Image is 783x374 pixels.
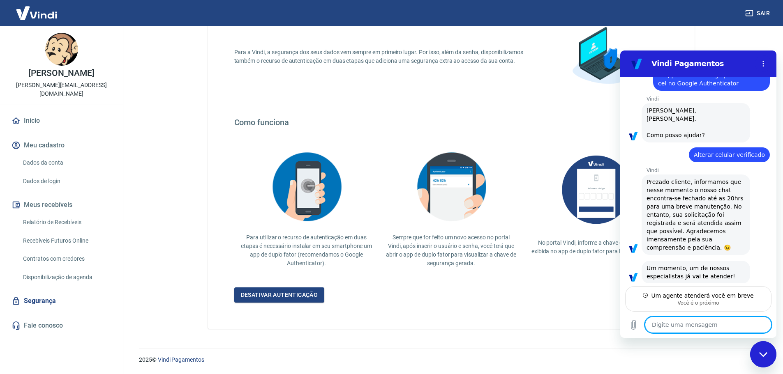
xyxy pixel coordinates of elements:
[139,356,763,364] p: 2025 ©
[620,50,776,338] iframe: Janela de mensagens
[20,250,113,267] a: Contratos com credores
[234,117,668,127] h4: Como funciona
[10,112,113,130] a: Início
[10,0,63,25] img: Vindi
[744,6,773,21] button: Sair
[10,317,113,335] a: Fale conosco
[750,341,776,367] iframe: Botão para abrir a janela de mensagens, conversa em andamento
[20,269,113,286] a: Disponibilização de agenda
[555,147,637,232] img: AUbNX1O5CQAAAABJRU5ErkJggg==
[386,233,517,268] p: Sempre que for feito um novo acesso no portal Vindi, após inserir o usuário e senha, você terá qu...
[10,292,113,310] a: Segurança
[10,136,113,154] button: Meu cadastro
[10,196,113,214] button: Meus recebíveis
[234,48,534,65] p: Para a Vindi, a segurança dos seus dados vem sempre em primeiro lugar. Por isso, além da senha, d...
[560,16,642,98] img: explication-mfa1.88a31355a892c34851cc.png
[241,233,372,268] p: Para utilizar o recurso de autenticação em duas etapas é necessário instalar em seu smartphone um...
[158,356,204,363] a: Vindi Pagamentos
[234,287,325,303] a: Desativar autenticação
[530,239,662,256] p: No portal Vindi, informe a chave de segurança exibida no app de duplo fator para liberar o acesso.
[20,214,113,231] a: Relatório de Recebíveis
[410,147,492,227] img: explication-mfa3.c449ef126faf1c3e3bb9.png
[20,154,113,171] a: Dados da conta
[20,232,113,249] a: Recebíveis Futuros Online
[20,173,113,190] a: Dados de login
[266,147,348,227] img: explication-mfa2.908d58f25590a47144d3.png
[45,33,78,66] img: 96739915-7e6a-4f84-83df-864de487e2d7.jpeg
[28,69,94,78] p: [PERSON_NAME]
[7,81,116,98] p: [PERSON_NAME][EMAIL_ADDRESS][DOMAIN_NAME]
